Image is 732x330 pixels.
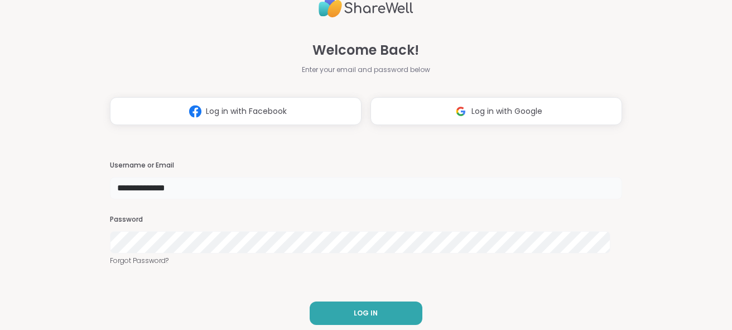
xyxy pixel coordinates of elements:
span: Log in with Facebook [206,106,287,117]
span: Log in with Google [471,106,542,117]
span: Welcome Back! [312,40,419,60]
span: LOG IN [354,308,378,318]
a: Forgot Password? [110,256,622,266]
img: ShareWell Logomark [450,101,471,122]
button: LOG IN [310,302,422,325]
h3: Password [110,215,622,224]
img: ShareWell Logomark [185,101,206,122]
h3: Username or Email [110,161,622,170]
button: Log in with Google [370,97,622,125]
button: Log in with Facebook [110,97,362,125]
span: Enter your email and password below [302,65,430,75]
